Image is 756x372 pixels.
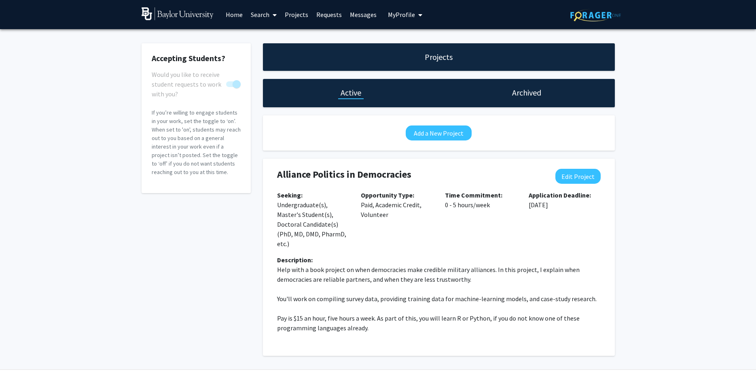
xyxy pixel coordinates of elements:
[361,190,433,219] p: Paid, Academic Credit, Volunteer
[277,294,601,304] p: You'll work on compiling survey data, providing training data for machine-learning models, and ca...
[6,336,34,366] iframe: Chat
[142,7,214,20] img: Baylor University Logo
[312,0,346,29] a: Requests
[277,255,601,265] div: Description:
[570,9,621,21] img: ForagerOne Logo
[152,108,241,176] p: If you’re willing to engage students in your work, set the toggle to ‘on’. When set to 'on', stud...
[281,0,312,29] a: Projects
[277,169,542,181] h4: Alliance Politics in Democracies
[406,125,472,140] button: Add a New Project
[445,190,517,210] p: 0 - 5 hours/week
[445,191,502,199] b: Time Commitment:
[222,0,247,29] a: Home
[341,87,361,98] h1: Active
[277,190,349,249] p: Undergraduate(s), Master's Student(s), Doctoral Candidate(s) (PhD, MD, DMD, PharmD, etc.)
[388,11,415,19] span: My Profile
[529,190,601,210] p: [DATE]
[152,53,241,63] h2: Accepting Students?
[277,191,303,199] b: Seeking:
[277,313,601,333] p: Pay is $15 an hour, five hours a week. As part of this, you will learn R or Python, if you do not...
[152,70,241,89] div: You cannot turn this off while you have active projects.
[346,0,381,29] a: Messages
[247,0,281,29] a: Search
[361,191,414,199] b: Opportunity Type:
[425,51,453,63] h1: Projects
[152,70,223,99] span: Would you like to receive student requests to work with you?
[277,265,601,284] p: Help with a book project on when democracies make credible military alliances. In this project, I...
[529,191,591,199] b: Application Deadline:
[555,169,601,184] button: Edit Project
[512,87,541,98] h1: Archived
